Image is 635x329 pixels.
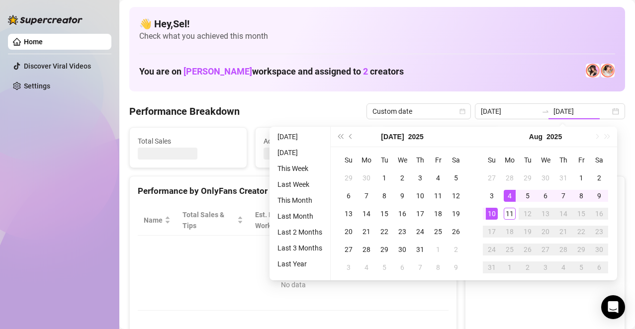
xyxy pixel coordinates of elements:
input: End date [553,106,610,117]
span: Custom date [372,104,465,119]
a: Discover Viral Videos [24,62,91,70]
h1: You are on workspace and assigned to creators [139,66,404,77]
h4: 👋 Hey, Sel ! [139,17,615,31]
th: Total Sales & Tips [177,205,249,236]
span: swap-right [542,107,549,115]
span: 2 [363,66,368,77]
th: Chat Conversion [378,205,449,236]
span: Messages Sent [390,136,491,147]
a: Settings [24,82,50,90]
span: Chat Conversion [384,209,435,231]
span: Total Sales & Tips [182,209,235,231]
span: [PERSON_NAME] [183,66,252,77]
div: Sales by OnlyFans Creator [473,184,617,198]
span: Sales / Hour [328,209,364,231]
th: Sales / Hour [322,205,378,236]
div: Est. Hours Worked [255,209,309,231]
span: Check what you achieved this month [139,31,615,42]
img: 𝖍𝖔𝖑𝖑𝖞 [601,64,615,78]
span: Active Chats [264,136,364,147]
h4: Performance Breakdown [129,104,240,118]
a: Home [24,38,43,46]
img: logo-BBDzfeDw.svg [8,15,83,25]
div: Open Intercom Messenger [601,295,625,319]
input: Start date [481,106,538,117]
th: Name [138,205,177,236]
img: Holly [586,64,600,78]
span: Total Sales [138,136,239,147]
div: Performance by OnlyFans Creator [138,184,449,198]
span: Name [144,215,163,226]
span: calendar [459,108,465,114]
span: to [542,107,549,115]
div: No data [148,279,439,290]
